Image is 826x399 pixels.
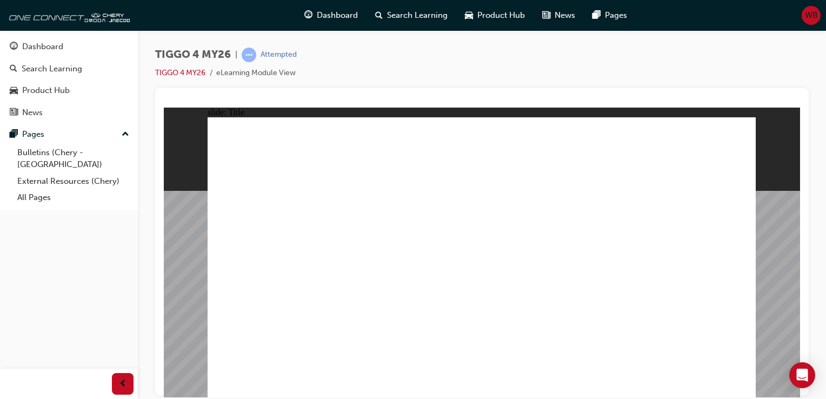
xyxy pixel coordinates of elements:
button: DashboardSearch LearningProduct HubNews [4,35,134,124]
div: Open Intercom Messenger [789,362,815,388]
span: | [235,49,237,61]
span: news-icon [10,108,18,118]
span: search-icon [375,9,383,22]
div: Pages [22,128,44,141]
a: Search Learning [4,59,134,79]
span: learningRecordVerb_ATTEMPT-icon [242,48,256,62]
span: car-icon [10,86,18,96]
div: News [22,107,43,119]
span: TIGGO 4 MY26 [155,49,231,61]
div: Attempted [261,50,297,60]
span: pages-icon [10,130,18,139]
button: Pages [4,124,134,144]
span: Search Learning [387,9,448,22]
a: pages-iconPages [584,4,636,26]
img: oneconnect [5,4,130,26]
div: Dashboard [22,41,63,53]
span: up-icon [122,128,129,142]
span: car-icon [465,9,473,22]
a: news-iconNews [534,4,584,26]
a: TIGGO 4 MY26 [155,68,205,77]
span: WB [805,9,818,22]
span: pages-icon [592,9,601,22]
a: External Resources (Chery) [13,173,134,190]
a: Dashboard [4,37,134,57]
a: News [4,103,134,123]
span: guage-icon [304,9,312,22]
span: Pages [605,9,627,22]
div: Search Learning [22,63,82,75]
a: Product Hub [4,81,134,101]
div: Product Hub [22,84,70,97]
span: search-icon [10,64,17,74]
span: guage-icon [10,42,18,52]
span: Product Hub [477,9,525,22]
a: search-iconSearch Learning [367,4,456,26]
a: guage-iconDashboard [296,4,367,26]
a: Bulletins (Chery - [GEOGRAPHIC_DATA]) [13,144,134,173]
span: news-icon [542,9,550,22]
a: All Pages [13,189,134,206]
button: WB [802,6,821,25]
span: prev-icon [119,377,127,391]
span: News [555,9,575,22]
span: Dashboard [317,9,358,22]
a: car-iconProduct Hub [456,4,534,26]
li: eLearning Module View [216,67,296,79]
